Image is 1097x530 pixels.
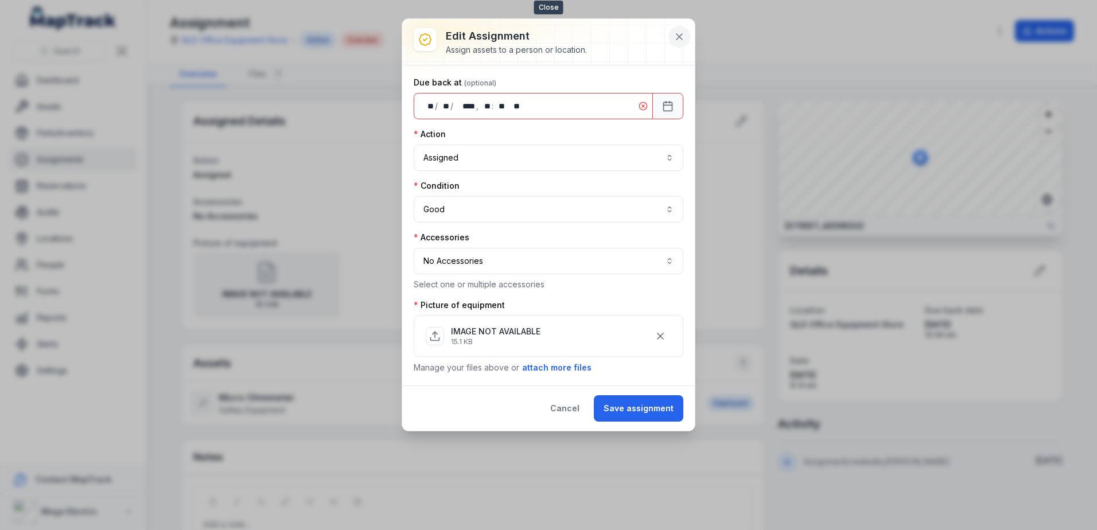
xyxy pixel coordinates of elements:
[414,180,460,192] label: Condition
[414,232,469,243] label: Accessories
[414,196,683,223] button: Good
[414,77,496,88] label: Due back at
[414,128,446,140] label: Action
[480,100,491,112] div: hour,
[476,100,480,112] div: ,
[495,100,506,112] div: minute,
[594,395,683,422] button: Save assignment
[534,1,563,14] span: Close
[492,100,495,112] div: :
[454,100,476,112] div: year,
[414,279,683,290] p: Select one or multiple accessories
[540,395,589,422] button: Cancel
[414,299,505,311] label: Picture of equipment
[451,326,540,337] p: IMAGE NOT AVAILABLE
[508,100,521,112] div: am/pm,
[450,100,454,112] div: /
[414,361,683,374] p: Manage your files above or
[423,100,435,112] div: day,
[451,337,540,346] p: 15.1 KB
[446,28,587,44] h3: Edit assignment
[435,100,439,112] div: /
[439,100,450,112] div: month,
[522,361,592,374] button: attach more files
[414,145,683,171] button: Assigned
[446,44,587,56] div: Assign assets to a person or location.
[652,93,683,119] button: Calendar
[414,248,683,274] button: No Accessories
